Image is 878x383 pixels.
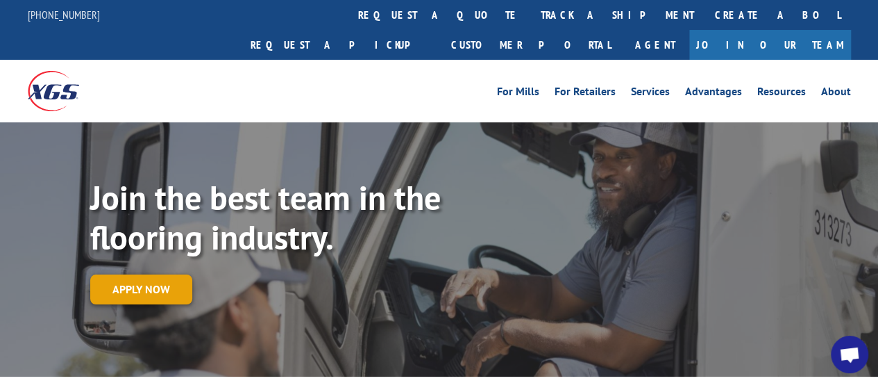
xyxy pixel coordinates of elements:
a: Apply now [90,275,192,304]
strong: Join the best team in the flooring industry. [90,176,441,259]
a: Join Our Team [689,30,851,60]
a: Advantages [685,86,742,101]
a: [PHONE_NUMBER] [28,8,100,22]
a: For Retailers [555,86,616,101]
a: Request a pickup [240,30,441,60]
a: Agent [621,30,689,60]
a: For Mills [497,86,539,101]
a: Resources [757,86,806,101]
a: About [821,86,851,101]
a: Customer Portal [441,30,621,60]
a: Services [631,86,670,101]
div: Open chat [831,336,868,373]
